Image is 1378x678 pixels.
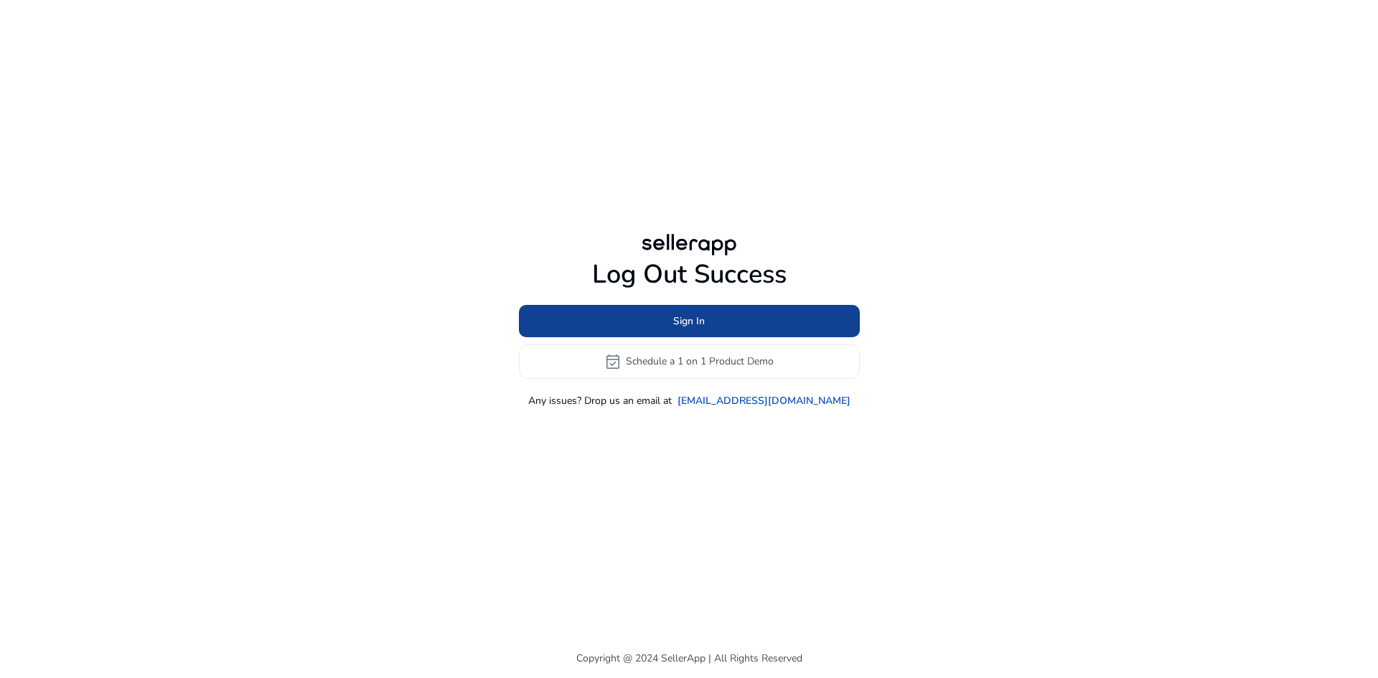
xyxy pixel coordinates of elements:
span: event_available [604,353,622,370]
h1: Log Out Success [519,259,860,290]
button: event_availableSchedule a 1 on 1 Product Demo [519,344,860,379]
a: [EMAIL_ADDRESS][DOMAIN_NAME] [678,393,850,408]
p: Any issues? Drop us an email at [528,393,672,408]
button: Sign In [519,305,860,337]
span: Sign In [673,314,705,329]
